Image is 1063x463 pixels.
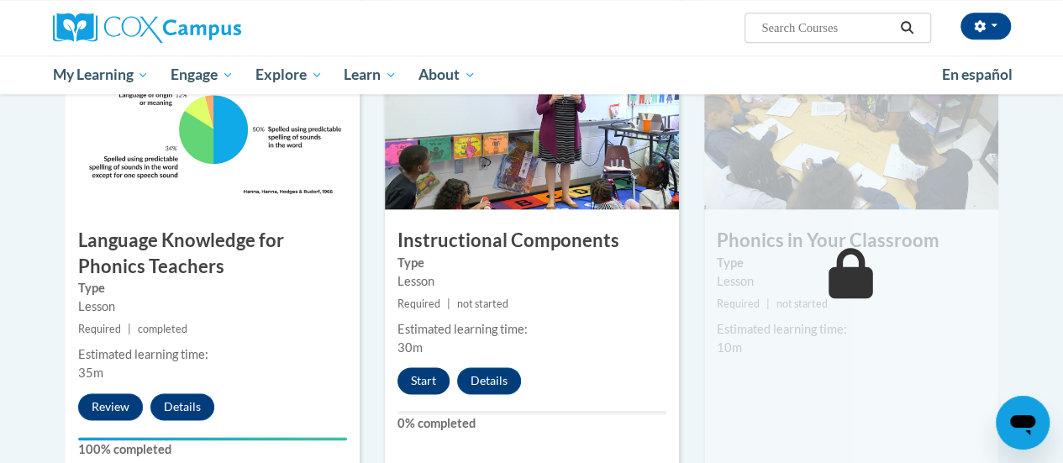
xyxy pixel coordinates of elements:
[66,228,360,280] h3: Language Knowledge for Phonics Teachers
[942,66,1013,83] span: En español
[766,297,770,310] span: |
[457,367,521,394] button: Details
[385,41,679,209] img: Course Image
[397,320,666,339] div: Estimated learning time:
[52,65,149,85] span: My Learning
[40,55,1024,94] div: Main menu
[78,279,347,297] label: Type
[704,41,998,209] img: Course Image
[397,297,440,310] span: Required
[397,367,450,394] button: Start
[776,297,828,310] span: not started
[717,320,986,339] div: Estimated learning time:
[160,55,245,94] a: Engage
[150,393,214,420] button: Details
[171,65,234,85] span: Engage
[704,228,998,254] h3: Phonics in Your Classroom
[78,345,347,364] div: Estimated learning time:
[397,272,666,291] div: Lesson
[447,297,450,310] span: |
[333,55,408,94] a: Learn
[78,437,347,440] div: Your progress
[408,55,487,94] a: About
[53,13,241,43] img: Cox Campus
[418,65,476,85] span: About
[128,323,131,335] span: |
[397,340,423,355] span: 30m
[717,297,760,310] span: Required
[960,13,1011,39] button: Account Settings
[760,18,894,38] input: Search Courses
[66,41,360,209] img: Course Image
[344,65,397,85] span: Learn
[78,393,143,420] button: Review
[255,65,323,85] span: Explore
[397,414,666,433] label: 0% completed
[42,55,161,94] a: My Learning
[397,254,666,272] label: Type
[717,272,986,291] div: Lesson
[78,440,347,459] label: 100% completed
[996,396,1050,450] iframe: Button to launch messaging window
[138,323,187,335] span: completed
[717,340,742,355] span: 10m
[931,57,1024,92] a: En español
[53,13,355,43] a: Cox Campus
[78,366,103,380] span: 35m
[457,297,508,310] span: not started
[894,18,919,38] button: Search
[245,55,334,94] a: Explore
[78,297,347,316] div: Lesson
[717,254,986,272] label: Type
[385,228,679,254] h3: Instructional Components
[78,323,121,335] span: Required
